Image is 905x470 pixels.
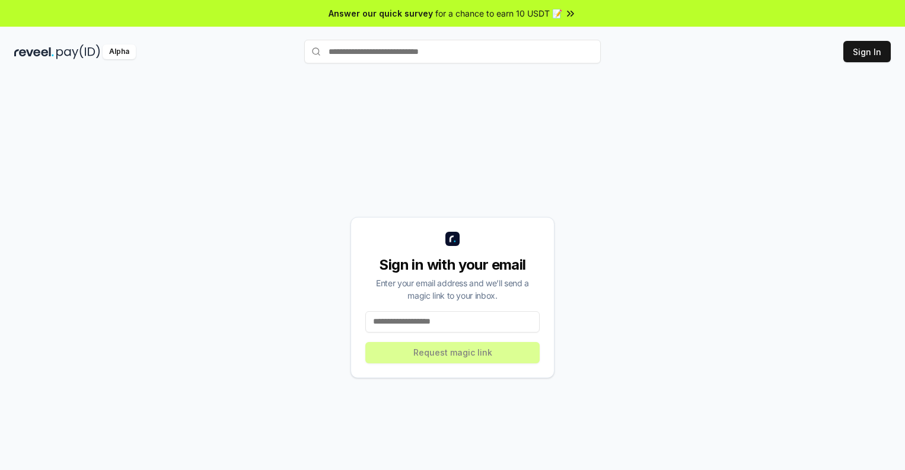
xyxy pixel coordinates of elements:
[329,7,433,20] span: Answer our quick survey
[843,41,891,62] button: Sign In
[365,255,540,274] div: Sign in with your email
[445,232,460,246] img: logo_small
[56,44,100,59] img: pay_id
[365,277,540,302] div: Enter your email address and we’ll send a magic link to your inbox.
[435,7,562,20] span: for a chance to earn 10 USDT 📝
[103,44,136,59] div: Alpha
[14,44,54,59] img: reveel_dark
